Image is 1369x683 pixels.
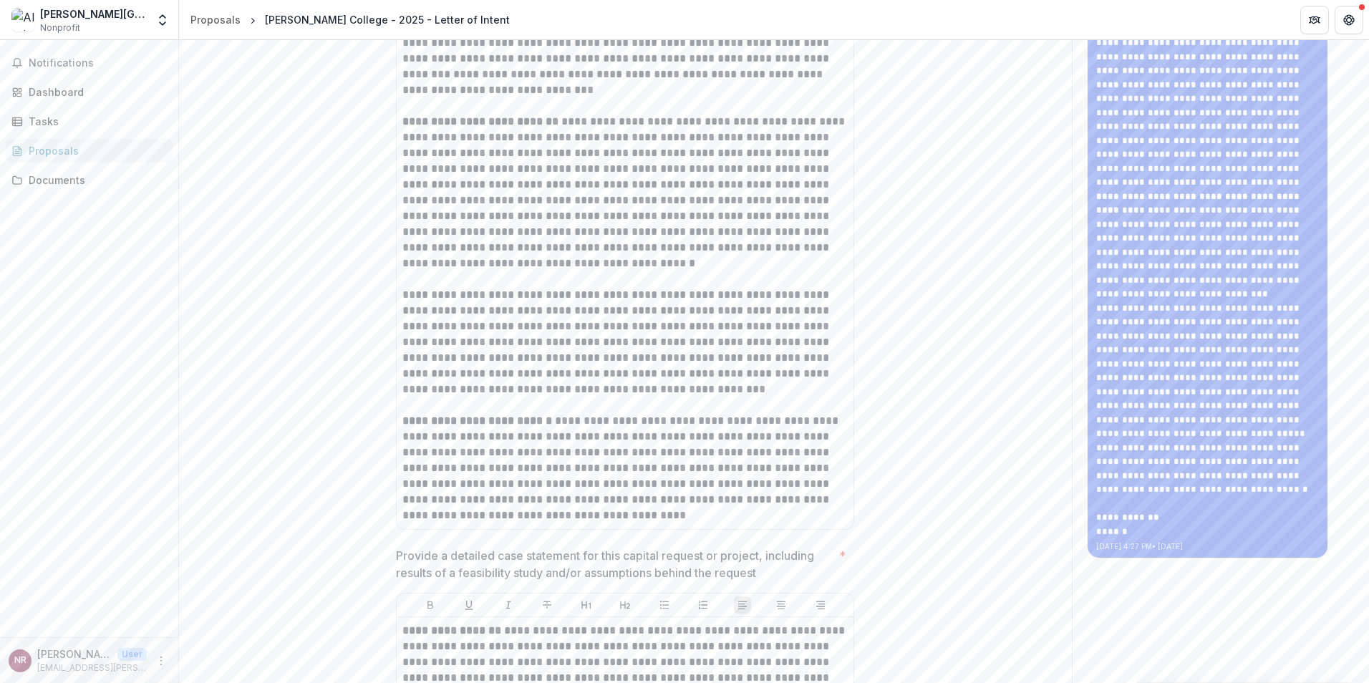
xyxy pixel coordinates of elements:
[29,84,161,100] div: Dashboard
[37,646,112,662] p: [PERSON_NAME]
[616,596,634,614] button: Heading 2
[695,596,712,614] button: Ordered List
[40,6,147,21] div: [PERSON_NAME][GEOGRAPHIC_DATA]
[734,596,751,614] button: Align Left
[185,9,246,30] a: Proposals
[1335,6,1363,34] button: Get Help
[396,547,833,581] p: Provide a detailed case statement for this capital request or project, including results of a fea...
[153,652,170,669] button: More
[14,656,26,665] div: Nate Rothermel
[185,9,516,30] nav: breadcrumb
[6,52,173,74] button: Notifications
[6,139,173,163] a: Proposals
[6,110,173,133] a: Tasks
[265,12,510,27] div: [PERSON_NAME] College - 2025 - Letter of Intent
[6,80,173,104] a: Dashboard
[656,596,673,614] button: Bullet List
[29,114,161,129] div: Tasks
[153,6,173,34] button: Open entity switcher
[500,596,517,614] button: Italicize
[1096,541,1319,552] p: [DATE] 4:27 PM • [DATE]
[538,596,556,614] button: Strike
[190,12,241,27] div: Proposals
[29,173,161,188] div: Documents
[40,21,80,34] span: Nonprofit
[29,143,161,158] div: Proposals
[773,596,790,614] button: Align Center
[117,648,147,661] p: User
[11,9,34,32] img: Albright College
[37,662,147,674] p: [EMAIL_ADDRESS][PERSON_NAME][DOMAIN_NAME]
[1300,6,1329,34] button: Partners
[812,596,829,614] button: Align Right
[578,596,595,614] button: Heading 1
[6,168,173,192] a: Documents
[422,596,439,614] button: Bold
[29,57,167,69] span: Notifications
[460,596,478,614] button: Underline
